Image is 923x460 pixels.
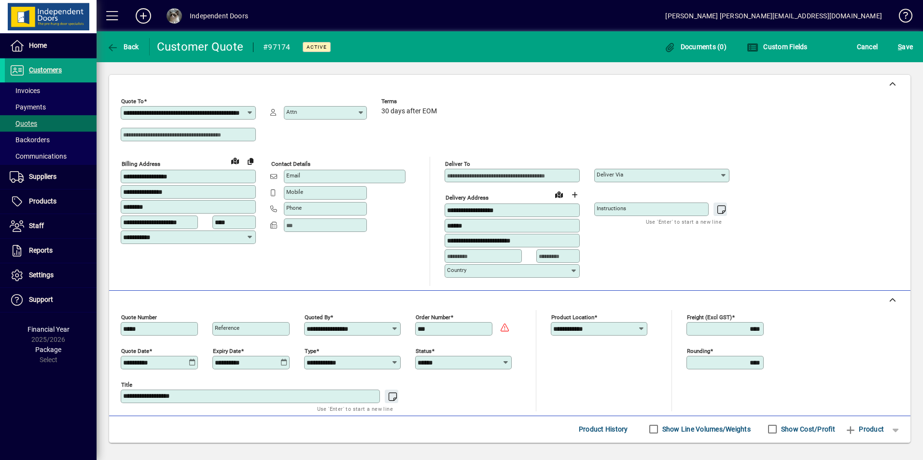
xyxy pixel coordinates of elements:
button: Add [128,7,159,25]
button: Save [895,38,915,55]
mat-label: Quote To [121,98,144,105]
div: [PERSON_NAME] [PERSON_NAME][EMAIL_ADDRESS][DOMAIN_NAME] [665,8,882,24]
mat-label: Email [286,172,300,179]
a: View on map [551,187,567,202]
span: Customers [29,66,62,74]
mat-label: Status [416,347,432,354]
mat-label: Title [121,381,132,388]
mat-label: Freight (excl GST) [687,313,732,320]
button: Back [104,38,141,55]
button: Copy to Delivery address [243,153,258,169]
mat-hint: Use 'Enter' to start a new line [317,403,393,414]
span: Invoices [10,87,40,95]
a: Reports [5,239,97,263]
mat-label: Rounding [687,347,710,354]
a: Backorders [5,132,97,148]
mat-label: Type [305,347,316,354]
label: Show Line Volumes/Weights [660,424,751,434]
button: Documents (0) [661,38,729,55]
a: Support [5,288,97,312]
span: 30 days after EOM [381,108,437,115]
span: Payments [10,103,46,111]
div: Customer Quote [157,39,244,54]
a: Staff [5,214,97,238]
button: Custom Fields [744,38,810,55]
span: Financial Year [28,325,70,333]
span: Communications [10,152,67,160]
mat-label: Reference [215,325,239,331]
span: Back [107,43,139,51]
a: Suppliers [5,165,97,189]
span: Documents (0) [664,43,727,51]
mat-hint: Use 'Enter' to start a new line [646,216,722,227]
span: Active [307,44,327,50]
button: Product [840,420,889,438]
mat-label: Product location [551,313,594,320]
span: Terms [381,98,439,105]
span: Product [845,421,884,437]
mat-label: Order number [416,313,450,320]
span: Package [35,346,61,353]
span: Product History [579,421,628,437]
span: Reports [29,246,53,254]
a: Communications [5,148,97,164]
span: Suppliers [29,173,56,180]
span: Quotes [10,120,37,127]
span: Cancel [857,39,878,54]
button: Product History [575,420,632,438]
a: Settings [5,263,97,287]
a: Payments [5,99,97,115]
span: ave [898,39,913,54]
span: Settings [29,271,54,279]
div: Independent Doors [190,8,248,24]
a: Knowledge Base [892,2,911,33]
div: #97174 [263,40,291,55]
mat-label: Expiry date [213,347,241,354]
span: Staff [29,222,44,230]
mat-label: Deliver via [597,171,623,178]
mat-label: Mobile [286,189,303,195]
mat-label: Attn [286,108,297,115]
a: View on map [227,153,243,168]
button: Choose address [567,187,582,203]
mat-label: Phone [286,204,302,211]
button: Cancel [854,38,881,55]
span: S [898,43,902,51]
span: Products [29,197,56,205]
a: Invoices [5,82,97,99]
mat-label: Quoted by [305,313,330,320]
span: Home [29,41,47,49]
a: Quotes [5,115,97,132]
a: Products [5,189,97,214]
span: Custom Fields [747,43,808,51]
a: Home [5,34,97,58]
span: Backorders [10,136,50,144]
mat-label: Quote date [121,347,149,354]
mat-label: Deliver To [445,161,470,167]
button: Profile [159,7,190,25]
span: Support [29,296,53,303]
mat-label: Country [447,267,466,273]
app-page-header-button: Back [97,38,150,55]
mat-label: Instructions [597,205,626,212]
mat-label: Quote number [121,313,157,320]
label: Show Cost/Profit [779,424,835,434]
